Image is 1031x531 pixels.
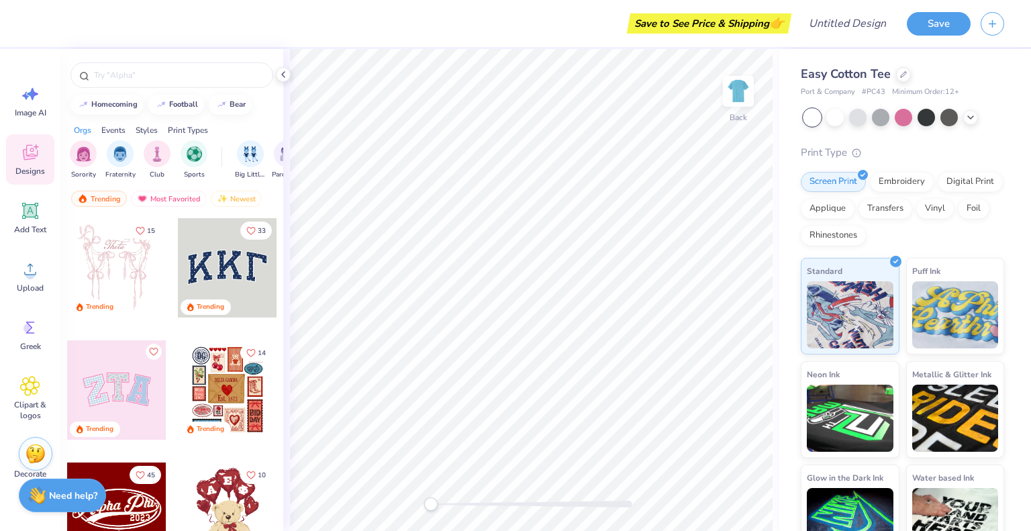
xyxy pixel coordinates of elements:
input: Try "Alpha" [93,68,264,82]
span: 33 [258,228,266,234]
span: Big Little Reveal [235,170,266,180]
img: trend_line.gif [78,101,89,109]
img: Parent's Weekend Image [280,146,295,162]
img: most_fav.gif [137,194,148,203]
span: Sorority [71,170,96,180]
img: Fraternity Image [113,146,128,162]
div: Foil [958,199,989,219]
div: Save to See Price & Shipping [630,13,788,34]
div: Trending [86,302,113,312]
span: Sports [184,170,205,180]
div: Orgs [74,124,91,136]
img: trend_line.gif [216,101,227,109]
span: Neon Ink [807,367,840,381]
button: Like [240,466,272,484]
div: bear [230,101,246,108]
img: Sorority Image [76,146,91,162]
span: Fraternity [105,170,136,180]
div: Transfers [858,199,912,219]
img: Big Little Reveal Image [243,146,258,162]
button: Like [240,222,272,240]
span: Club [150,170,164,180]
button: Like [240,344,272,362]
span: Metallic & Glitter Ink [912,367,991,381]
span: 15 [147,228,155,234]
button: Like [146,344,162,360]
img: Puff Ink [912,281,999,348]
div: homecoming [91,101,138,108]
div: football [169,101,198,108]
div: Newest [211,191,262,207]
button: homecoming [70,95,144,115]
span: Clipart & logos [8,399,52,421]
div: Embroidery [870,172,934,192]
span: # PC43 [862,87,885,98]
span: Water based Ink [912,471,974,485]
span: 10 [258,472,266,479]
img: Back [725,78,752,105]
span: Greek [20,341,41,352]
button: Like [130,466,161,484]
div: Styles [136,124,158,136]
img: Club Image [150,146,164,162]
img: newest.gif [217,194,228,203]
span: Decorate [14,469,46,479]
button: football [148,95,204,115]
span: Port & Company [801,87,855,98]
div: Print Type [801,145,1004,160]
div: Accessibility label [424,497,438,511]
div: Applique [801,199,854,219]
span: Easy Cotton Tee [801,66,891,82]
span: Standard [807,264,842,278]
span: Add Text [14,224,46,235]
div: Print Types [168,124,208,136]
div: Most Favorited [131,191,207,207]
div: filter for Parent's Weekend [272,140,303,180]
div: Trending [86,424,113,434]
input: Untitled Design [798,10,897,37]
button: Save [907,12,971,36]
button: filter button [70,140,97,180]
button: filter button [144,140,170,180]
span: Parent's Weekend [272,170,303,180]
span: Designs [15,166,45,177]
div: filter for Club [144,140,170,180]
span: 14 [258,350,266,356]
button: filter button [181,140,207,180]
div: Back [730,111,747,124]
div: filter for Sorority [70,140,97,180]
div: Rhinestones [801,226,866,246]
div: Screen Print [801,172,866,192]
button: Like [130,222,161,240]
div: filter for Fraternity [105,140,136,180]
img: trend_line.gif [156,101,166,109]
span: Image AI [15,107,46,118]
div: filter for Sports [181,140,207,180]
div: Events [101,124,126,136]
div: filter for Big Little Reveal [235,140,266,180]
span: 45 [147,472,155,479]
div: Vinyl [916,199,954,219]
button: filter button [105,140,136,180]
span: Puff Ink [912,264,940,278]
span: 👉 [769,15,784,31]
button: filter button [272,140,303,180]
span: Glow in the Dark Ink [807,471,883,485]
img: Metallic & Glitter Ink [912,385,999,452]
button: bear [209,95,252,115]
img: trending.gif [77,194,88,203]
div: Trending [71,191,127,207]
strong: Need help? [49,489,97,502]
span: Upload [17,283,44,293]
div: Trending [197,424,224,434]
img: Standard [807,281,893,348]
div: Digital Print [938,172,1003,192]
img: Sports Image [187,146,202,162]
img: Neon Ink [807,385,893,452]
button: filter button [235,140,266,180]
span: Minimum Order: 12 + [892,87,959,98]
div: Trending [197,302,224,312]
